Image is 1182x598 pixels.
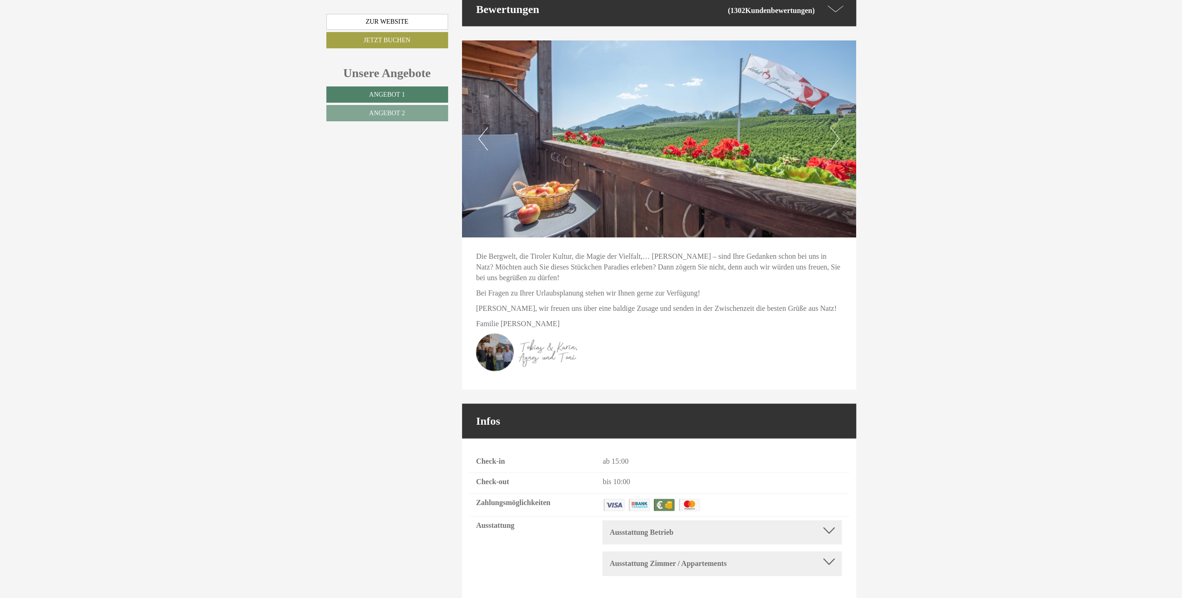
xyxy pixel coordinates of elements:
p: [PERSON_NAME], wir freuen uns über eine baldige Zusage und senden in der Zwischenzeit die besten ... [476,303,842,314]
small: (1302 ) [728,7,815,14]
a: Jetzt buchen [326,32,448,48]
p: Familie [PERSON_NAME] [476,319,842,329]
b: Ausstattung Zimmer / Appartements [609,559,726,567]
div: Unsere Angebote [326,65,448,82]
span: Angebot 2 [369,110,405,117]
button: Next [830,127,840,151]
button: Previous [478,127,488,151]
p: Bei Fragen zu Ihrer Urlaubsplanung stehen wir Ihnen gerne zur Verfügung! [476,288,842,299]
img: Maestro [678,498,701,512]
label: Check-out [476,477,509,487]
div: ab 15:00 [595,456,849,467]
label: Check-in [476,456,505,467]
img: Barzahlung [653,498,676,512]
span: Kundenbewertungen [745,7,812,14]
img: Banküberweisung [627,498,651,512]
label: Ausstattung [476,520,515,531]
img: image [476,334,616,371]
label: Zahlungsmöglichkeiten [476,498,550,508]
a: Zur Website [326,14,448,30]
div: bis 10:00 [595,477,849,487]
p: Die Bergwelt, die Tiroler Kultur, die Magie der Vielfalt,… [PERSON_NAME] – sind Ihre Gedanken sch... [476,251,842,283]
b: Ausstattung Betrieb [609,528,673,536]
img: Visa [602,498,626,512]
div: Infos [462,404,856,438]
span: Angebot 1 [369,91,405,98]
